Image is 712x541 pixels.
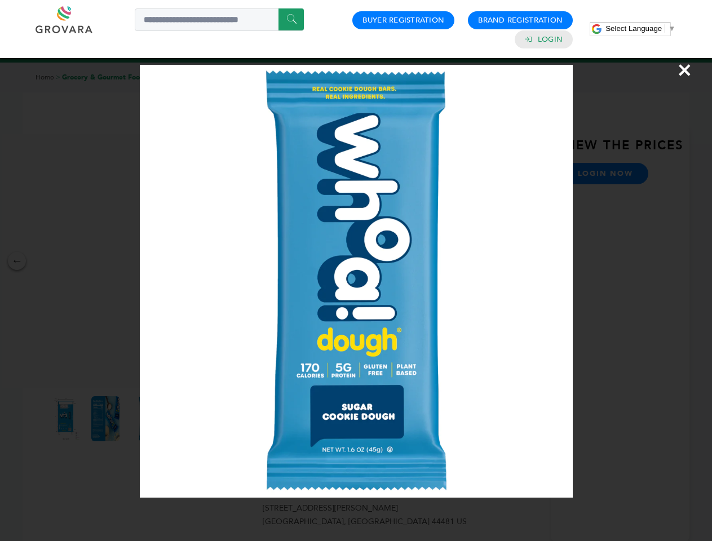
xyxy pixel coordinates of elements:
[668,24,675,33] span: ▼
[478,15,563,25] a: Brand Registration
[605,24,675,33] a: Select Language​
[605,24,662,33] span: Select Language
[538,34,563,45] a: Login
[135,8,304,31] input: Search a product or brand...
[677,54,692,86] span: ×
[362,15,444,25] a: Buyer Registration
[140,65,573,498] img: Image Preview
